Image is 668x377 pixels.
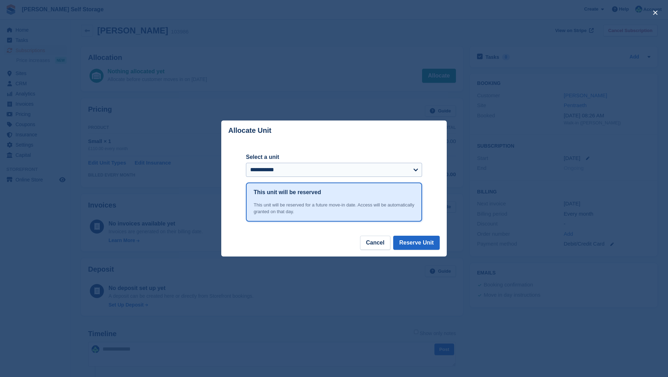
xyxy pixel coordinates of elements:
button: Reserve Unit [393,236,440,250]
button: close [650,7,661,18]
h1: This unit will be reserved [254,188,321,197]
p: Allocate Unit [228,126,271,135]
label: Select a unit [246,153,422,161]
div: This unit will be reserved for a future move-in date. Access will be automatically granted on tha... [254,202,414,215]
button: Cancel [360,236,390,250]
